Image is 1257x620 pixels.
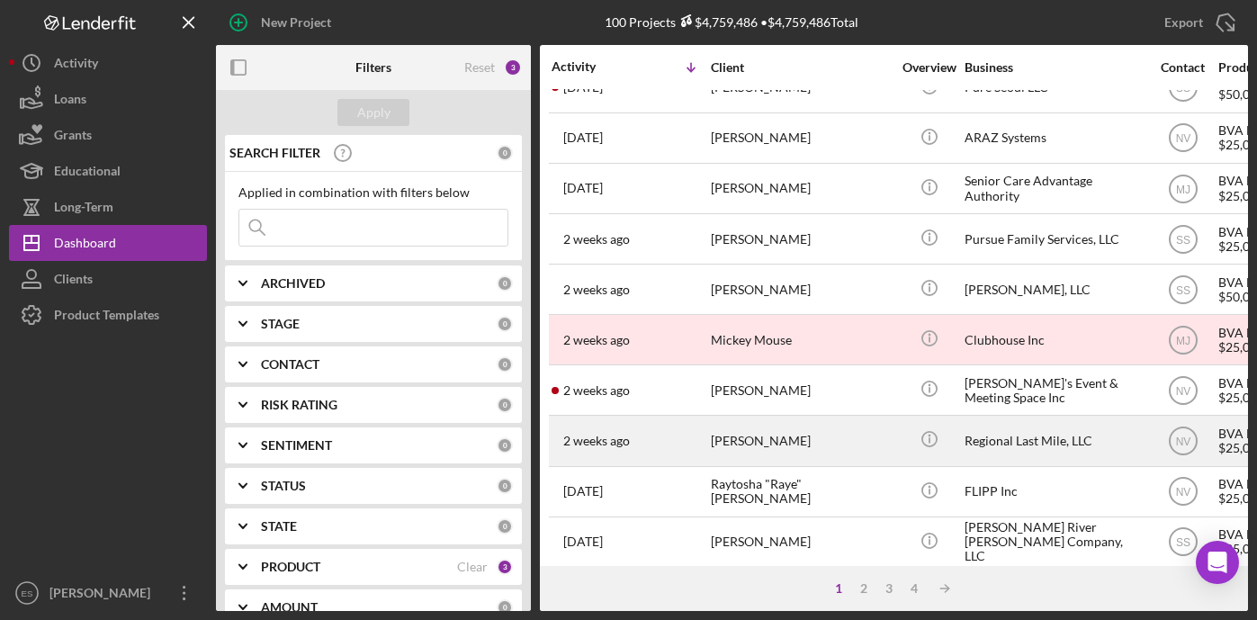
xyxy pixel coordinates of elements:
[9,297,207,333] button: Product Templates
[261,4,331,40] div: New Project
[563,383,630,398] time: 2025-09-01 21:52
[711,518,891,566] div: [PERSON_NAME]
[876,581,902,596] div: 3
[965,114,1145,162] div: ARAZ Systems
[54,81,86,121] div: Loans
[826,581,851,596] div: 1
[497,478,513,494] div: 0
[337,99,409,126] button: Apply
[605,14,858,30] div: 100 Projects • $4,759,486 Total
[54,45,98,85] div: Activity
[1175,536,1190,549] text: SS
[563,434,630,448] time: 2025-09-01 21:41
[711,215,891,263] div: [PERSON_NAME]
[54,297,159,337] div: Product Templates
[1175,436,1190,448] text: NV
[1176,183,1190,195] text: MJ
[497,559,513,575] div: 3
[261,479,306,493] b: STATUS
[1164,4,1203,40] div: Export
[1176,334,1190,346] text: MJ
[563,333,630,347] time: 2025-09-02 16:15
[497,316,513,332] div: 0
[9,153,207,189] button: Educational
[965,417,1145,464] div: Regional Last Mile, LLC
[54,117,92,157] div: Grants
[9,189,207,225] button: Long-Term
[965,165,1145,212] div: Senior Care Advantage Authority
[497,437,513,454] div: 0
[902,581,927,596] div: 4
[711,366,891,414] div: [PERSON_NAME]
[355,60,391,75] b: Filters
[54,225,116,265] div: Dashboard
[9,45,207,81] button: Activity
[9,117,207,153] button: Grants
[1196,541,1239,584] div: Open Intercom Messenger
[1146,4,1248,40] button: Export
[711,316,891,364] div: Mickey Mouse
[497,397,513,413] div: 0
[851,581,876,596] div: 2
[261,398,337,412] b: RISK RATING
[497,599,513,616] div: 0
[563,484,603,499] time: 2025-08-28 22:19
[261,317,300,331] b: STAGE
[711,265,891,313] div: [PERSON_NAME]
[357,99,391,126] div: Apply
[563,232,630,247] time: 2025-09-05 14:15
[497,275,513,292] div: 0
[497,145,513,161] div: 0
[965,60,1145,75] div: Business
[711,468,891,516] div: Raytosha "Raye" [PERSON_NAME]
[261,357,319,372] b: CONTACT
[261,600,318,615] b: AMOUNT
[497,356,513,373] div: 0
[1175,132,1190,145] text: NV
[54,189,113,229] div: Long-Term
[711,114,891,162] div: [PERSON_NAME]
[216,4,349,40] button: New Project
[1175,82,1190,94] text: SS
[965,366,1145,414] div: [PERSON_NAME]'s Event & Meeting Space Inc
[261,438,332,453] b: SENTIMENT
[1175,283,1190,296] text: SS
[711,60,891,75] div: Client
[9,225,207,261] button: Dashboard
[229,146,320,160] b: SEARCH FILTER
[563,130,603,145] time: 2025-09-11 19:28
[261,519,297,534] b: STATE
[238,185,508,200] div: Applied in combination with filters below
[464,60,495,75] div: Reset
[895,60,963,75] div: Overview
[1175,233,1190,246] text: SS
[497,518,513,535] div: 0
[711,417,891,464] div: [PERSON_NAME]
[1175,486,1190,499] text: NV
[563,181,603,195] time: 2025-09-08 16:42
[22,589,33,598] text: ES
[965,316,1145,364] div: Clubhouse Inc
[9,575,207,611] button: ES[PERSON_NAME]
[54,153,121,193] div: Educational
[676,14,758,30] div: $4,759,486
[1149,60,1217,75] div: Contact
[261,560,320,574] b: PRODUCT
[965,468,1145,516] div: FLIPP Inc
[965,518,1145,566] div: [PERSON_NAME] River [PERSON_NAME] Company, LLC
[552,59,631,74] div: Activity
[965,265,1145,313] div: [PERSON_NAME], LLC
[54,261,93,301] div: Clients
[965,215,1145,263] div: Pursue Family Services, LLC
[9,261,207,297] button: Clients
[9,81,207,117] button: Loans
[261,276,325,291] b: ARCHIVED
